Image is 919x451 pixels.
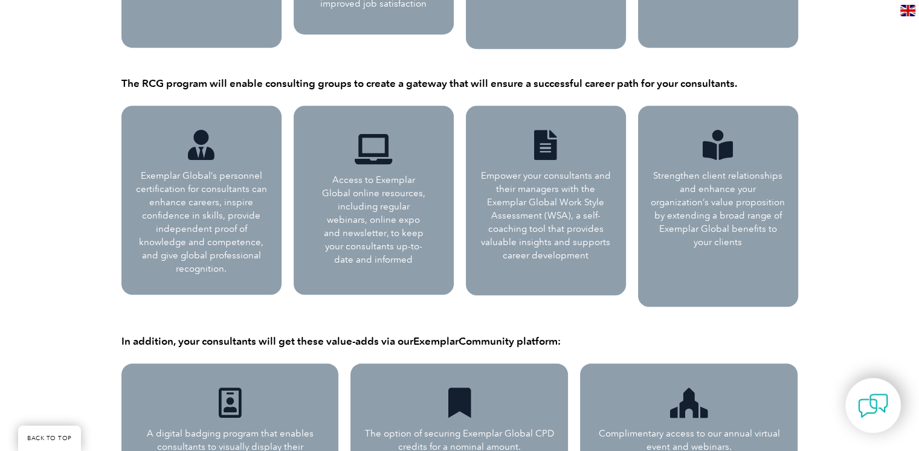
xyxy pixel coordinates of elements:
a: BACK TO TOP [18,426,81,451]
p: Access to Exemplar Global online resources, including regular webinars, online expo and newslette... [322,173,425,266]
p: Strengthen client relationships and enhance your organization’s value proposition by extending a ... [650,169,786,249]
h4: The RCG program will enable consulting groups to create a gateway that will ensure a successful c... [121,77,798,89]
p: Empower your consultants and their managers with the Exemplar Global Work Style Assessment (WSA),... [478,169,614,262]
h4: In addition, your consultants will get these value-adds via our Community platform: [121,335,798,347]
img: contact-chat.png [858,391,888,421]
p: Exemplar Global’s personnel certification for consultants can enhance careers, inspire confidence... [134,169,269,275]
img: en [900,5,915,16]
a: Exemplar [413,335,459,347]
